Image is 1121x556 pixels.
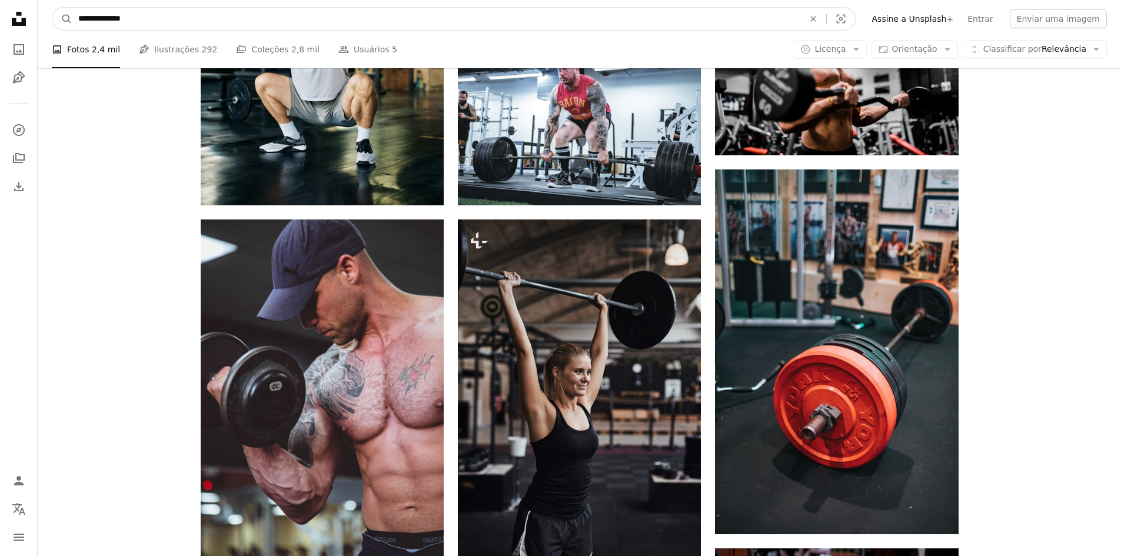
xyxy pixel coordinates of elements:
[963,40,1107,59] button: Classificar porRelevância
[871,40,958,59] button: Orientação
[7,525,31,549] button: Menu
[7,7,31,33] a: Início — Unsplash
[236,31,320,68] a: Coleções 2,8 mil
[7,469,31,492] a: Entrar / Cadastrar-se
[715,346,958,357] a: haltere vermelho e prateado na superfície preta
[1010,9,1107,28] button: Enviar uma imagem
[7,147,31,170] a: Coleções
[139,31,217,68] a: Ilustrações 292
[983,44,1042,54] span: Classificar por
[892,44,937,54] span: Orientação
[7,118,31,142] a: Explorar
[960,9,1000,28] a: Entrar
[7,66,31,89] a: Ilustrações
[7,497,31,521] button: Idioma
[715,69,958,79] a: topless man in black shorts carrying black dumbbell
[800,8,826,30] button: Limpar
[983,44,1086,55] span: Relevância
[794,40,866,59] button: Licença
[52,7,856,31] form: Pesquise conteúdo visual em todo o site
[814,44,846,54] span: Licença
[7,175,31,198] a: Histórico de downloads
[7,38,31,61] a: Fotos
[392,43,397,56] span: 5
[202,43,218,56] span: 292
[338,31,397,68] a: Usuários 5
[827,8,855,30] button: Pesquisa visual
[865,9,961,28] a: Assine a Unsplash+
[291,43,320,56] span: 2,8 mil
[458,394,701,404] a: Jovem loira sorridente em roupas de ginástica segurando uma barra pesada sobre a cabeça enquanto ...
[52,8,72,30] button: Pesquise na Unsplash
[458,118,701,129] a: barra preta de peso ajustável
[201,396,444,407] a: Homem de topless segurando o boneco preto na mão direita
[715,169,958,534] img: haltere vermelho e prateado na superfície preta
[458,43,701,205] img: barra preta de peso ajustável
